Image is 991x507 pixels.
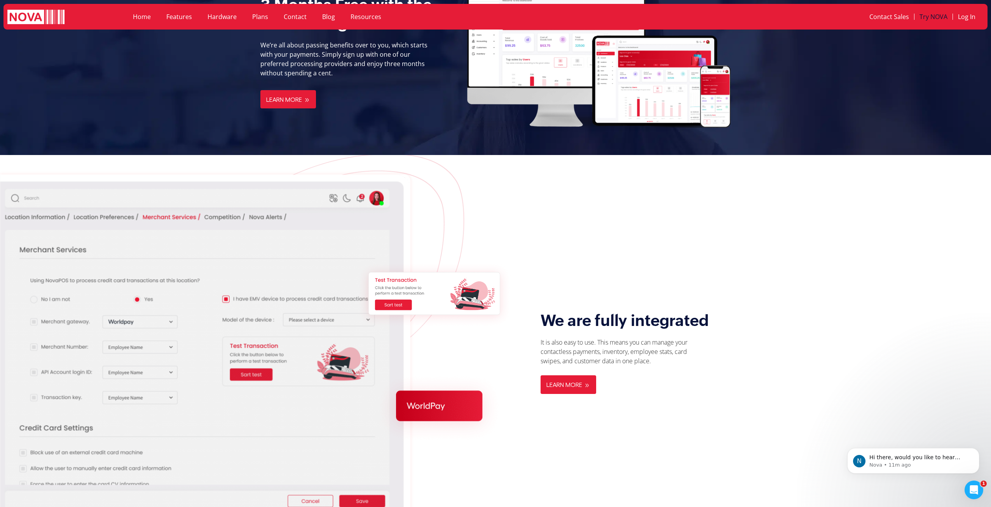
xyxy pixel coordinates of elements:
a: Home [125,8,159,26]
iframe: Intercom live chat [965,481,983,499]
a: Blog [314,8,343,26]
a: Features [159,8,200,26]
a: Try NOVA [914,8,953,26]
h2: We are fully integrated [541,311,988,330]
a: Learn More [541,375,596,394]
span: 1 [981,481,987,487]
iframe: Intercom notifications message [836,432,991,486]
a: Plans [244,8,276,26]
a: Resources [343,8,389,26]
a: Contact Sales [864,8,914,26]
nav: Menu [125,8,684,26]
a: Log In [953,8,981,26]
span: Learn More [546,382,582,389]
span: Learn More [266,96,302,104]
a: Hardware [200,8,244,26]
nav: Menu [693,8,980,26]
p: It is also easy to use. This means you can manage your contactless payments, inventory, employee ... [541,338,700,366]
a: Learn More [260,90,316,108]
a: Contact [276,8,314,26]
p: We’re all about passing benefits over to you, which starts with your payments. Simply sign up wit... [260,40,434,78]
img: logo white [7,10,65,26]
